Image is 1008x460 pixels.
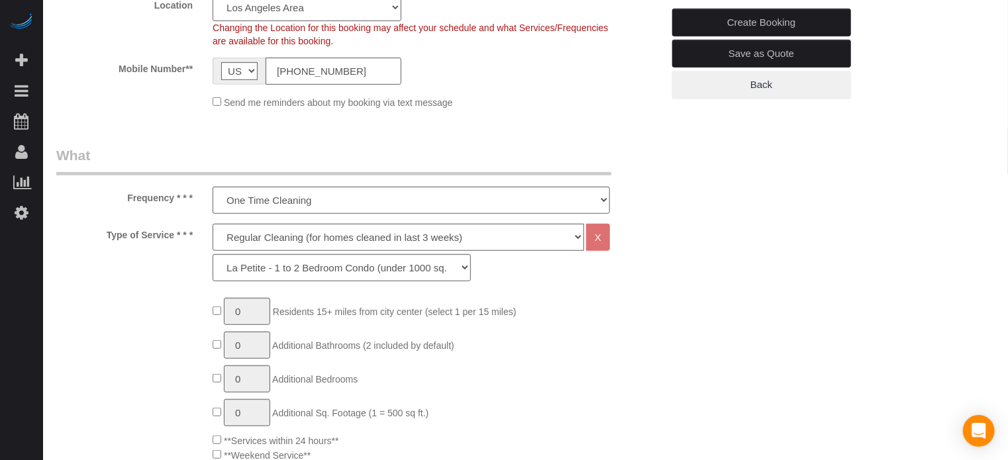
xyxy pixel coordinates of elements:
span: Changing the Location for this booking may affect your schedule and what Services/Frequencies are... [213,23,608,46]
span: Additional Bathrooms (2 included by default) [272,340,454,351]
label: Type of Service * * * [46,224,203,242]
a: Create Booking [672,9,851,36]
span: Additional Sq. Footage (1 = 500 sq ft.) [272,408,428,418]
span: Additional Bedrooms [272,374,358,385]
a: Save as Quote [672,40,851,68]
legend: What [56,146,611,175]
div: Open Intercom Messenger [963,415,995,447]
label: Frequency * * * [46,187,203,205]
img: Automaid Logo [8,13,34,32]
input: Mobile Number** [266,58,401,85]
label: Mobile Number** [46,58,203,75]
span: Residents 15+ miles from city center (select 1 per 15 miles) [273,306,517,317]
a: Back [672,71,851,99]
span: **Services within 24 hours** [224,436,339,446]
span: Send me reminders about my booking via text message [224,97,453,108]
